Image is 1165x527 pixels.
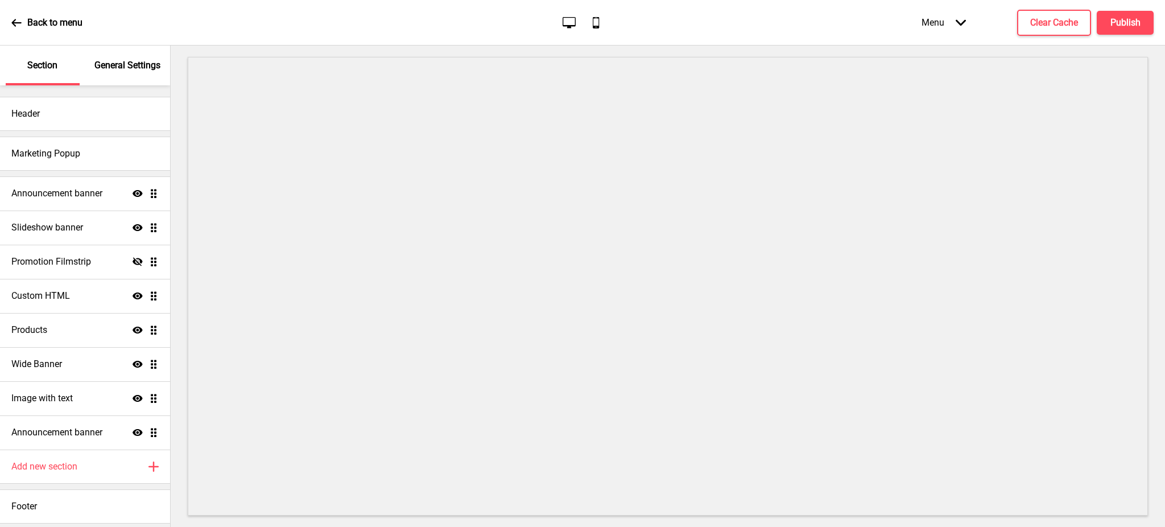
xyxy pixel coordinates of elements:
h4: Publish [1110,17,1141,29]
p: General Settings [94,59,160,72]
p: Back to menu [27,17,82,29]
h4: Image with text [11,392,73,405]
h4: Products [11,324,47,336]
p: Section [27,59,57,72]
div: Menu [910,6,977,39]
h4: Promotion Filmstrip [11,256,91,268]
h4: Marketing Popup [11,147,80,160]
h4: Clear Cache [1030,17,1078,29]
h4: Slideshow banner [11,221,83,234]
a: Back to menu [11,7,82,38]
h4: Announcement banner [11,187,102,200]
button: Clear Cache [1017,10,1091,36]
h4: Header [11,108,40,120]
h4: Wide Banner [11,358,62,370]
h4: Custom HTML [11,290,70,302]
h4: Announcement banner [11,426,102,439]
h4: Add new section [11,460,77,473]
h4: Footer [11,500,37,513]
button: Publish [1097,11,1154,35]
